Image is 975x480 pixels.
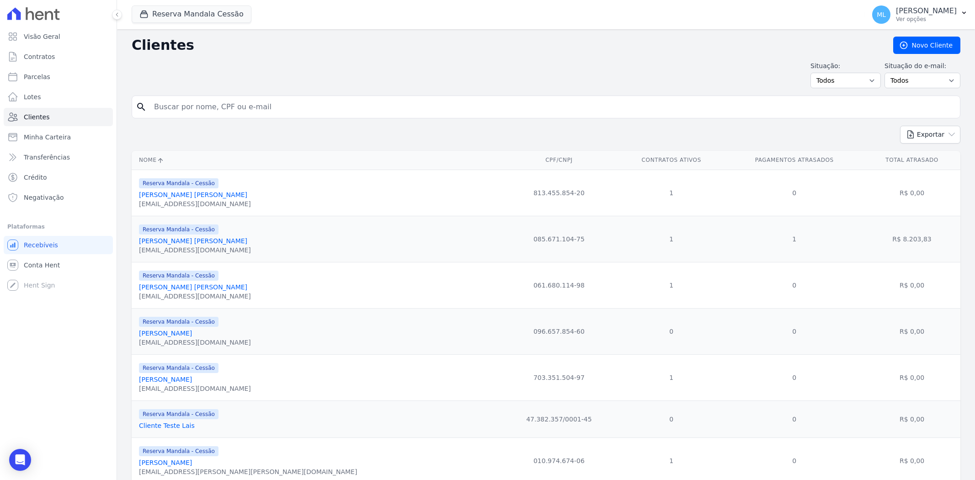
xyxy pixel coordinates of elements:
[863,308,960,354] td: R$ 0,00
[139,283,247,291] a: [PERSON_NAME] [PERSON_NAME]
[132,5,251,23] button: Reserva Mandala Cessão
[896,16,957,23] p: Ver opções
[501,400,618,437] td: 47.382.357/0001-45
[4,48,113,66] a: Contratos
[4,128,113,146] a: Minha Carteira
[865,2,975,27] button: ML [PERSON_NAME] Ver opções
[863,216,960,262] td: R$ 8.203,83
[24,153,70,162] span: Transferências
[877,11,886,18] span: ML
[139,271,218,281] span: Reserva Mandala - Cessão
[24,193,64,202] span: Negativação
[139,245,251,255] div: [EMAIL_ADDRESS][DOMAIN_NAME]
[24,112,49,122] span: Clientes
[501,354,618,400] td: 703.351.504-97
[896,6,957,16] p: [PERSON_NAME]
[139,330,192,337] a: [PERSON_NAME]
[24,52,55,61] span: Contratos
[863,354,960,400] td: R$ 0,00
[139,199,251,208] div: [EMAIL_ADDRESS][DOMAIN_NAME]
[618,151,725,170] th: Contratos Ativos
[863,262,960,308] td: R$ 0,00
[725,216,863,262] td: 1
[136,101,147,112] i: search
[725,170,863,216] td: 0
[139,317,218,327] span: Reserva Mandala - Cessão
[501,216,618,262] td: 085.671.104-75
[139,224,218,235] span: Reserva Mandala - Cessão
[132,151,501,170] th: Nome
[139,409,218,419] span: Reserva Mandala - Cessão
[9,449,31,471] div: Open Intercom Messenger
[725,151,863,170] th: Pagamentos Atrasados
[139,459,192,466] a: [PERSON_NAME]
[4,148,113,166] a: Transferências
[4,188,113,207] a: Negativação
[884,61,960,71] label: Situação do e-mail:
[24,240,58,250] span: Recebíveis
[4,88,113,106] a: Lotes
[139,292,251,301] div: [EMAIL_ADDRESS][DOMAIN_NAME]
[4,27,113,46] a: Visão Geral
[4,256,113,274] a: Conta Hent
[4,108,113,126] a: Clientes
[24,133,71,142] span: Minha Carteira
[4,168,113,187] a: Crédito
[132,37,879,53] h2: Clientes
[863,151,960,170] th: Total Atrasado
[4,236,113,254] a: Recebíveis
[24,92,41,101] span: Lotes
[618,170,725,216] td: 1
[139,178,218,188] span: Reserva Mandala - Cessão
[618,262,725,308] td: 1
[139,338,251,347] div: [EMAIL_ADDRESS][DOMAIN_NAME]
[139,376,192,383] a: [PERSON_NAME]
[618,400,725,437] td: 0
[139,446,218,456] span: Reserva Mandala - Cessão
[725,400,863,437] td: 0
[501,151,618,170] th: CPF/CNPJ
[618,354,725,400] td: 1
[893,37,960,54] a: Novo Cliente
[501,262,618,308] td: 061.680.114-98
[725,308,863,354] td: 0
[863,170,960,216] td: R$ 0,00
[501,170,618,216] td: 813.455.854-20
[863,400,960,437] td: R$ 0,00
[139,237,247,245] a: [PERSON_NAME] [PERSON_NAME]
[139,422,195,429] a: Cliente Teste Lais
[139,384,251,393] div: [EMAIL_ADDRESS][DOMAIN_NAME]
[4,68,113,86] a: Parcelas
[618,308,725,354] td: 0
[24,173,47,182] span: Crédito
[501,308,618,354] td: 096.657.854-60
[7,221,109,232] div: Plataformas
[24,32,60,41] span: Visão Geral
[149,98,956,116] input: Buscar por nome, CPF ou e-mail
[725,354,863,400] td: 0
[139,191,247,198] a: [PERSON_NAME] [PERSON_NAME]
[139,467,357,476] div: [EMAIL_ADDRESS][PERSON_NAME][PERSON_NAME][DOMAIN_NAME]
[24,72,50,81] span: Parcelas
[618,216,725,262] td: 1
[139,363,218,373] span: Reserva Mandala - Cessão
[900,126,960,144] button: Exportar
[810,61,881,71] label: Situação:
[24,261,60,270] span: Conta Hent
[725,262,863,308] td: 0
